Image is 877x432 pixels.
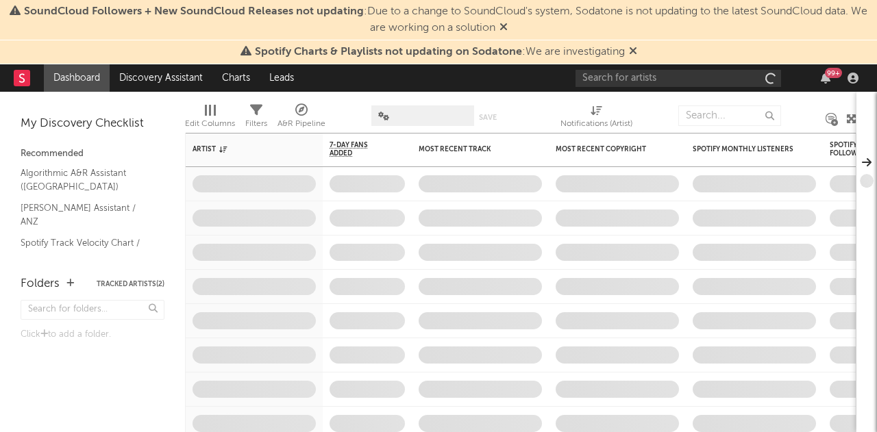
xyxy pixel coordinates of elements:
[21,300,164,320] input: Search for folders...
[185,116,235,132] div: Edit Columns
[245,116,267,132] div: Filters
[24,6,364,17] span: SoundCloud Followers + New SoundCloud Releases not updating
[260,64,304,92] a: Leads
[185,99,235,138] div: Edit Columns
[44,64,110,92] a: Dashboard
[479,114,497,121] button: Save
[21,236,151,264] a: Spotify Track Velocity Chart / AU
[21,146,164,162] div: Recommended
[21,201,151,229] a: [PERSON_NAME] Assistant / ANZ
[21,166,151,194] a: Algorithmic A&R Assistant ([GEOGRAPHIC_DATA])
[821,73,830,84] button: 99+
[556,145,658,153] div: Most Recent Copyright
[629,47,637,58] span: Dismiss
[277,116,325,132] div: A&R Pipeline
[21,276,60,292] div: Folders
[193,145,295,153] div: Artist
[419,145,521,153] div: Most Recent Track
[21,327,164,343] div: Click to add a folder.
[21,116,164,132] div: My Discovery Checklist
[693,145,795,153] div: Spotify Monthly Listeners
[560,99,632,138] div: Notifications (Artist)
[110,64,212,92] a: Discovery Assistant
[825,68,842,78] div: 99 +
[255,47,625,58] span: : We are investigating
[560,116,632,132] div: Notifications (Artist)
[212,64,260,92] a: Charts
[678,105,781,126] input: Search...
[255,47,522,58] span: Spotify Charts & Playlists not updating on Sodatone
[97,281,164,288] button: Tracked Artists(2)
[277,99,325,138] div: A&R Pipeline
[499,23,508,34] span: Dismiss
[576,70,781,87] input: Search for artists
[330,141,384,157] span: 7-Day Fans Added
[245,99,267,138] div: Filters
[24,6,867,34] span: : Due to a change to SoundCloud's system, Sodatone is not updating to the latest SoundCloud data....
